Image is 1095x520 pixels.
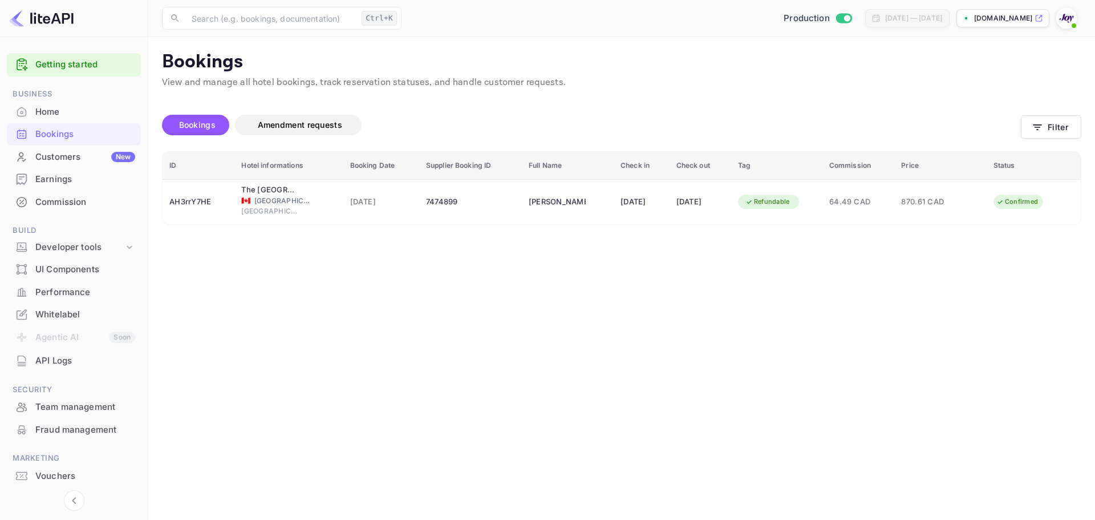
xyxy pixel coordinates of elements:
span: 64.49 CAD [829,196,888,208]
img: With Joy [1057,9,1076,27]
span: [DATE] [350,196,412,208]
p: [DOMAIN_NAME] [974,13,1032,23]
span: Production [784,12,830,25]
div: UI Components [35,263,135,276]
th: Supplier Booking ID [419,152,522,180]
div: Commission [35,196,135,209]
a: CustomersNew [7,146,141,167]
div: Fraud management [7,419,141,441]
div: 7474899 [426,193,515,211]
div: Developer tools [35,241,124,254]
div: Bookings [7,123,141,146]
div: Vouchers [7,465,141,487]
div: Confirmed [989,195,1045,209]
div: New [111,152,135,162]
div: Commission [7,191,141,213]
div: account-settings tabs [162,115,1021,135]
div: [DATE] — [DATE] [885,13,942,23]
th: Booking Date [343,152,419,180]
div: [DATE] [620,193,663,211]
div: [DATE] [676,193,724,211]
th: Tag [731,152,822,180]
a: Whitelabel [7,304,141,325]
span: Security [7,384,141,396]
div: Customers [35,151,135,164]
div: Performance [35,286,135,299]
div: Performance [7,281,141,304]
th: Check out [670,152,731,180]
span: Business [7,88,141,100]
div: CustomersNew [7,146,141,168]
div: Team management [7,396,141,418]
a: Fraud management [7,419,141,440]
button: Collapse navigation [64,490,84,511]
a: Performance [7,281,141,303]
div: API Logs [7,350,141,372]
span: Build [7,224,141,237]
div: UI Components [7,259,141,281]
input: Search (e.g. bookings, documentation) [185,7,357,30]
th: ID [163,152,234,180]
div: AH3rrY7HE [169,193,228,211]
a: Team management [7,396,141,417]
div: Refundable [738,195,797,209]
p: Bookings [162,51,1081,74]
a: UI Components [7,259,141,280]
span: Marketing [7,452,141,465]
th: Check in [614,152,670,180]
div: Getting started [7,53,141,76]
div: Earnings [7,168,141,191]
a: Bookings [7,123,141,144]
div: Developer tools [7,237,141,257]
img: LiteAPI logo [9,9,74,27]
a: Vouchers [7,465,141,486]
span: Bookings [179,120,216,130]
p: View and manage all hotel bookings, track reservation statuses, and handle customer requests. [162,76,1081,90]
div: Vouchers [35,470,135,483]
a: Earnings [7,168,141,190]
div: Whitelabel [7,304,141,326]
div: Whitelabel [35,308,135,321]
th: Status [987,152,1081,180]
span: Amendment requests [258,120,342,130]
div: Home [7,101,141,123]
table: booking table [163,152,1081,224]
span: Canada [241,197,250,204]
span: [GEOGRAPHIC_DATA] [254,196,311,206]
div: Team management [35,401,135,414]
a: API Logs [7,350,141,371]
div: Fraud management [35,424,135,437]
div: Kate Harris [529,193,586,211]
th: Price [894,152,986,180]
div: Ctrl+K [362,11,397,26]
a: Commission [7,191,141,212]
span: 870.61 CAD [901,196,958,208]
th: Commission [822,152,895,180]
th: Hotel informations [234,152,343,180]
div: The Beach Club Resort [241,184,298,196]
span: [GEOGRAPHIC_DATA] [241,206,298,216]
div: Home [35,106,135,119]
div: API Logs [35,354,135,368]
div: Bookings [35,128,135,141]
th: Full Name [522,152,614,180]
div: Switch to Sandbox mode [779,12,856,25]
button: Filter [1021,115,1081,139]
div: Earnings [35,173,135,186]
a: Getting started [35,58,135,71]
a: Home [7,101,141,122]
